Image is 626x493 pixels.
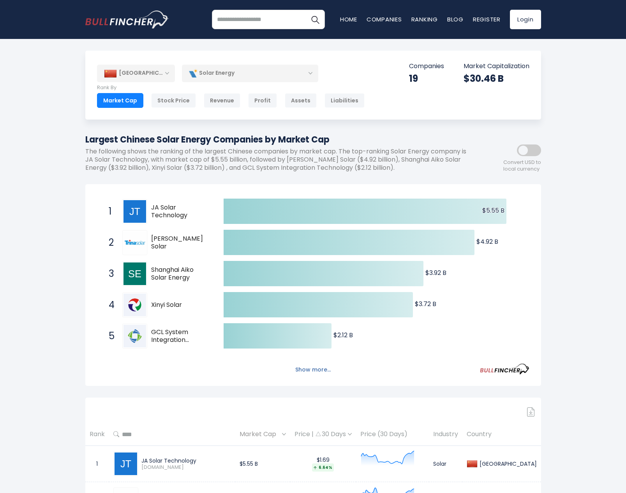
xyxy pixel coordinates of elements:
[85,148,471,172] p: The following shows the ranking of the largest Chinese companies by market cap. The top-ranking S...
[248,93,277,108] div: Profit
[123,200,146,223] img: JA Solar Technology
[415,299,436,308] text: $3.72 B
[425,268,446,277] text: $3.92 B
[294,430,352,438] div: Price | 30 Days
[141,457,231,464] div: JA Solar Technology
[105,298,113,312] span: 4
[333,331,353,340] text: $2.12 B
[97,93,143,108] div: Market Cap
[482,206,504,215] text: $5.55 B
[356,423,429,446] th: Price (30 Days)
[151,301,210,309] span: Xinyi Solar
[151,204,210,220] span: JA Solar Technology
[340,15,357,23] a: Home
[85,11,169,28] img: bullfincher logo
[85,446,109,482] td: 1
[235,446,290,482] td: $5.55 B
[367,15,402,23] a: Companies
[85,423,109,446] th: Rank
[510,10,541,29] a: Login
[411,15,438,23] a: Ranking
[141,464,231,471] span: [DOMAIN_NAME]
[151,328,210,345] span: GCL System Integration Technology
[464,72,529,85] div: $30.46 B
[409,72,444,85] div: 19
[151,235,210,251] span: [PERSON_NAME] Solar
[409,62,444,70] p: Companies
[285,93,317,108] div: Assets
[294,456,352,472] div: $1.69
[151,266,210,282] span: Shanghai Aiko Solar Energy
[324,93,365,108] div: Liabilities
[305,10,325,29] button: Search
[123,325,146,347] img: GCL System Integration Technology
[151,93,196,108] div: Stock Price
[312,463,334,472] div: 6.64%
[429,446,462,482] td: Solar
[123,231,146,254] img: Trina Solar
[105,267,113,280] span: 3
[204,93,240,108] div: Revenue
[473,15,501,23] a: Register
[85,133,471,146] h1: Largest Chinese Solar Energy Companies by Market Cap
[429,423,462,446] th: Industry
[478,460,537,467] div: [GEOGRAPHIC_DATA]
[85,11,169,28] a: Go to homepage
[105,236,113,249] span: 2
[97,65,175,82] div: [GEOGRAPHIC_DATA]
[476,237,498,246] text: $4.92 B
[291,363,335,376] button: Show more...
[182,64,318,82] div: Solar Energy
[447,15,464,23] a: Blog
[240,428,280,440] span: Market Cap
[97,85,365,91] p: Rank By
[503,159,541,173] span: Convert USD to local currency
[123,262,146,285] img: Shanghai Aiko Solar Energy
[464,62,529,70] p: Market Capitalization
[105,205,113,218] span: 1
[123,294,146,316] img: Xinyi Solar
[105,329,113,343] span: 5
